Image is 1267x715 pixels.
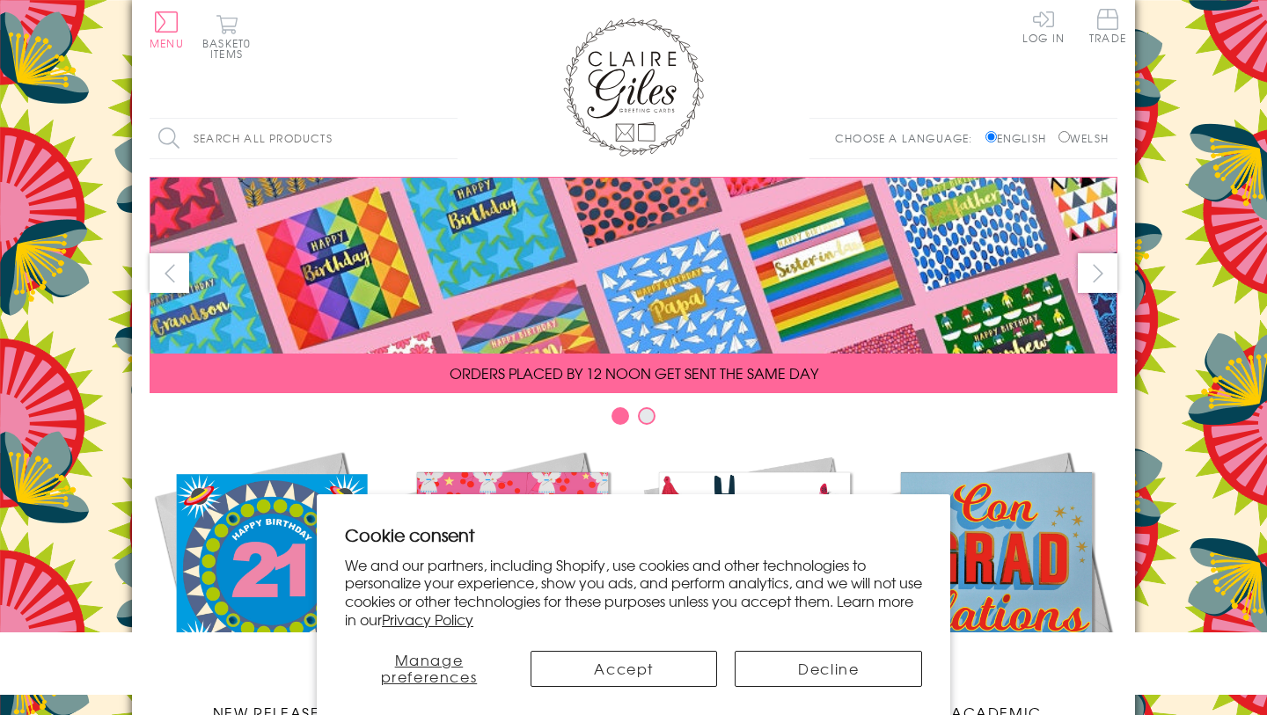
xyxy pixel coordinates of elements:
h2: Cookie consent [345,522,922,547]
button: Manage preferences [345,651,513,687]
a: Trade [1089,9,1126,47]
button: Menu [150,11,184,48]
button: Carousel Page 1 (Current Slide) [612,407,629,425]
label: English [985,130,1055,146]
button: Accept [531,651,718,687]
input: Search all products [150,119,458,158]
a: Privacy Policy [382,609,473,630]
p: We and our partners, including Shopify, use cookies and other technologies to personalize your ex... [345,556,922,629]
input: Welsh [1058,131,1070,142]
div: Carousel Pagination [150,406,1117,434]
img: Claire Giles Greetings Cards [563,18,704,157]
span: Menu [150,35,184,51]
span: 0 items [210,35,251,62]
a: Log In [1022,9,1065,43]
button: next [1078,253,1117,293]
button: Basket0 items [202,14,251,59]
span: Manage preferences [381,649,478,687]
input: English [985,131,997,142]
input: Search [440,119,458,158]
span: ORDERS PLACED BY 12 NOON GET SENT THE SAME DAY [450,362,818,383]
button: prev [150,253,189,293]
p: Choose a language: [835,130,982,146]
button: Decline [735,651,922,687]
button: Carousel Page 2 [638,407,655,425]
span: Trade [1089,9,1126,43]
label: Welsh [1058,130,1109,146]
